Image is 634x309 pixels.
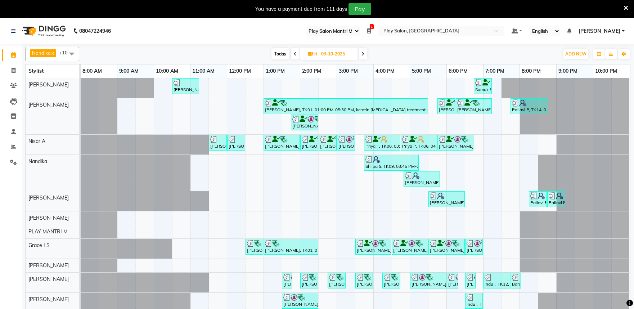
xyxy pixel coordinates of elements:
[210,136,226,149] div: [PERSON_NAME] B, TK11, 11:30 AM-12:00 PM, Hair Cut [DEMOGRAPHIC_DATA] (Head Stylist)
[338,136,354,149] div: [PERSON_NAME], TK08, 03:00 PM-03:30 PM, INOA Root Touch-Up Long
[370,24,374,29] span: 1
[475,79,491,93] div: Sumuk RN, TK05, 06:45 PM-07:15 PM, Hair Cut Men (Senior stylist)
[301,274,318,287] div: [PERSON_NAME], TK01, 02:00 PM-02:30 PM, Foot Massage
[300,66,323,76] a: 2:00 PM
[511,99,546,113] div: Pallavi P, TK14, 07:45 PM-08:45 PM, Hair Cut [DEMOGRAPHIC_DATA] (Head Stylist)
[484,274,509,287] div: Indu I, TK12, 07:00 PM-07:45 PM, Advanced [GEOGRAPHIC_DATA]
[457,99,491,113] div: [PERSON_NAME], TK01, 06:15 PM-07:15 PM, EPRES STANDALONE TREATMENT
[530,192,546,206] div: Pallavi P, TK14, 08:15 PM-08:45 PM, [PERSON_NAME] Shaping
[438,136,473,149] div: [PERSON_NAME], TK08, 05:45 PM-06:45 PM, KERASTASE CHRONOLOGISTE YOUTH REVITALISING VIP RITUAL - 9...
[28,138,45,144] span: Nisar A
[154,66,180,76] a: 10:00 AM
[255,5,347,13] div: You have a payment due from 111 days
[28,242,50,248] span: Grace LS
[328,274,345,287] div: [PERSON_NAME], TK01, 02:45 PM-03:15 PM, White secrete facial
[410,66,433,76] a: 5:00 PM
[28,81,69,88] span: [PERSON_NAME]
[117,66,140,76] a: 9:00 AM
[429,240,464,254] div: [PERSON_NAME], TK08, 05:30 PM-06:30 PM, Skeyndor Eye Contour & lash treatment
[356,240,391,254] div: [PERSON_NAME], TK08, 03:30 PM-04:30 PM, Peel Off Manicure
[28,276,69,282] span: [PERSON_NAME]
[448,274,458,287] div: [PERSON_NAME], TK08, 06:00 PM-06:20 PM, Threading EB,UL
[557,66,579,76] a: 9:00 PM
[404,172,439,186] div: [PERSON_NAME], TK10, 04:50 PM-05:50 PM, Hair Cut-Girl head stylist
[28,194,69,201] span: [PERSON_NAME]
[28,262,69,269] span: [PERSON_NAME]
[301,136,318,149] div: [PERSON_NAME], TK01, 02:00 PM-02:30 PM, KERASTASE CHRONOLOGISTE YOUTH REVITALISING VIP RITUAL - 9...
[264,99,427,113] div: [PERSON_NAME], TK01, 01:00 PM-05:30 PM, keratin [MEDICAL_DATA] treatment (thick hair) Very Long
[484,66,506,76] a: 7:00 PM
[466,294,482,308] div: Indu I, TK12, 06:30 PM-07:00 PM, Gel Nail Polish Removal
[411,274,446,287] div: [PERSON_NAME], TK08, 05:00 PM-06:00 PM, Peel Off Pedicure
[356,274,372,287] div: [PERSON_NAME], TK01, 03:30 PM-04:00 PM, Skeyndor Eye Contour & lash treatment
[365,156,418,170] div: Shilpa S, TK09, 03:45 PM-05:15 PM, FUSIO-DOSE PLUS RITUAL- 30 MIN,Hair Cut [DEMOGRAPHIC_DATA] (He...
[28,158,47,165] span: Nandika
[319,49,355,59] input: 2025-10-03
[28,296,69,303] span: [PERSON_NAME]
[511,274,520,287] div: Barathi ., TK13, 07:45 PM-08:00 PM, Threading-Eye Brow Shaping
[59,50,73,55] span: +10
[548,192,565,206] div: Pallavi P, TK14, 08:45 PM-09:15 PM, Hair Cut Men (Head Stylist)
[349,3,371,15] button: Pay
[264,240,318,254] div: [PERSON_NAME], TK01, 01:00 PM-02:30 PM, Skeyndor Eternal Redensifying Treatment
[579,27,620,35] span: [PERSON_NAME]
[292,116,318,129] div: [PERSON_NAME], TK07, 01:45 PM-02:30 PM, Hair Cut-Boy head stylist
[447,66,469,76] a: 6:00 PM
[306,51,319,57] span: Fri
[367,28,371,34] a: 1
[319,136,336,149] div: [PERSON_NAME], TK01, 02:30 PM-03:00 PM, Hair Cut [DEMOGRAPHIC_DATA] (Head Stylist)
[565,51,586,57] span: ADD NEW
[374,66,396,76] a: 4:00 PM
[51,50,54,56] a: x
[604,280,627,302] iframe: chat widget
[18,21,68,41] img: logo
[28,215,69,221] span: [PERSON_NAME]
[28,228,68,235] span: PLAY MANTRI M
[383,274,400,287] div: [PERSON_NAME], TK01, 04:15 PM-04:45 PM, Peel Off Manicure
[466,240,482,254] div: [PERSON_NAME], TK08, 06:30 PM-07:00 PM, Cartridge wax FL/FA, [GEOGRAPHIC_DATA]
[392,240,427,254] div: [PERSON_NAME], TK08, 04:30 PM-05:30 PM, Skeyndor Corrective (antiaging)
[264,136,299,149] div: [PERSON_NAME], TK01, 01:00 PM-02:00 PM, INOA-Full Global Colour - Short
[271,48,289,59] span: Today
[190,66,216,76] a: 11:00 AM
[283,294,318,308] div: [PERSON_NAME], TK07, 01:30 PM-02:30 PM, Stick On Nail Extensions (Advance)
[246,240,262,254] div: [PERSON_NAME], TK01, 12:30 PM-01:00 PM, Detan face & Neck
[365,136,400,149] div: Priya P, TK06, 03:45 PM-04:45 PM, INOA Root Touch-Up Long
[466,274,475,287] div: [PERSON_NAME], TK08, 06:30 PM-06:45 PM, Threading-Forhead
[438,99,455,113] div: [PERSON_NAME], TK01, 05:45 PM-06:15 PM, FUSIO-DOSE PLUS RITUAL- 30 MIN
[28,102,69,108] span: [PERSON_NAME]
[32,50,51,56] span: Nandika
[337,66,360,76] a: 3:00 PM
[79,21,111,41] b: 08047224946
[429,192,464,206] div: [PERSON_NAME], TK04, 05:30 PM-06:30 PM, Hair Cut Men (Head Stylist)
[283,274,292,287] div: [PERSON_NAME], TK07, 01:30 PM-01:45 PM, File & Polish
[563,49,588,59] button: ADD NEW
[28,68,44,74] span: Stylist
[227,66,253,76] a: 12:00 PM
[264,66,287,76] a: 1:00 PM
[173,79,198,93] div: [PERSON_NAME], TK02, 10:30 AM-11:15 AM, Blowdry + shampoo + conditioner[L'OREAL] Long
[401,136,436,149] div: Priya P, TK06, 04:45 PM-05:45 PM, NUTRITIVE INTENSIVE NOURISHING RITUAL (VEGAN) - 60 MIN WOMEN
[520,66,543,76] a: 8:00 PM
[81,66,104,76] a: 8:00 AM
[228,136,244,149] div: [PERSON_NAME] B, TK11, 12:00 PM-12:30 PM, FUSIO-DOSE PLUS RITUAL- 30 MIN
[593,66,619,76] a: 10:00 PM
